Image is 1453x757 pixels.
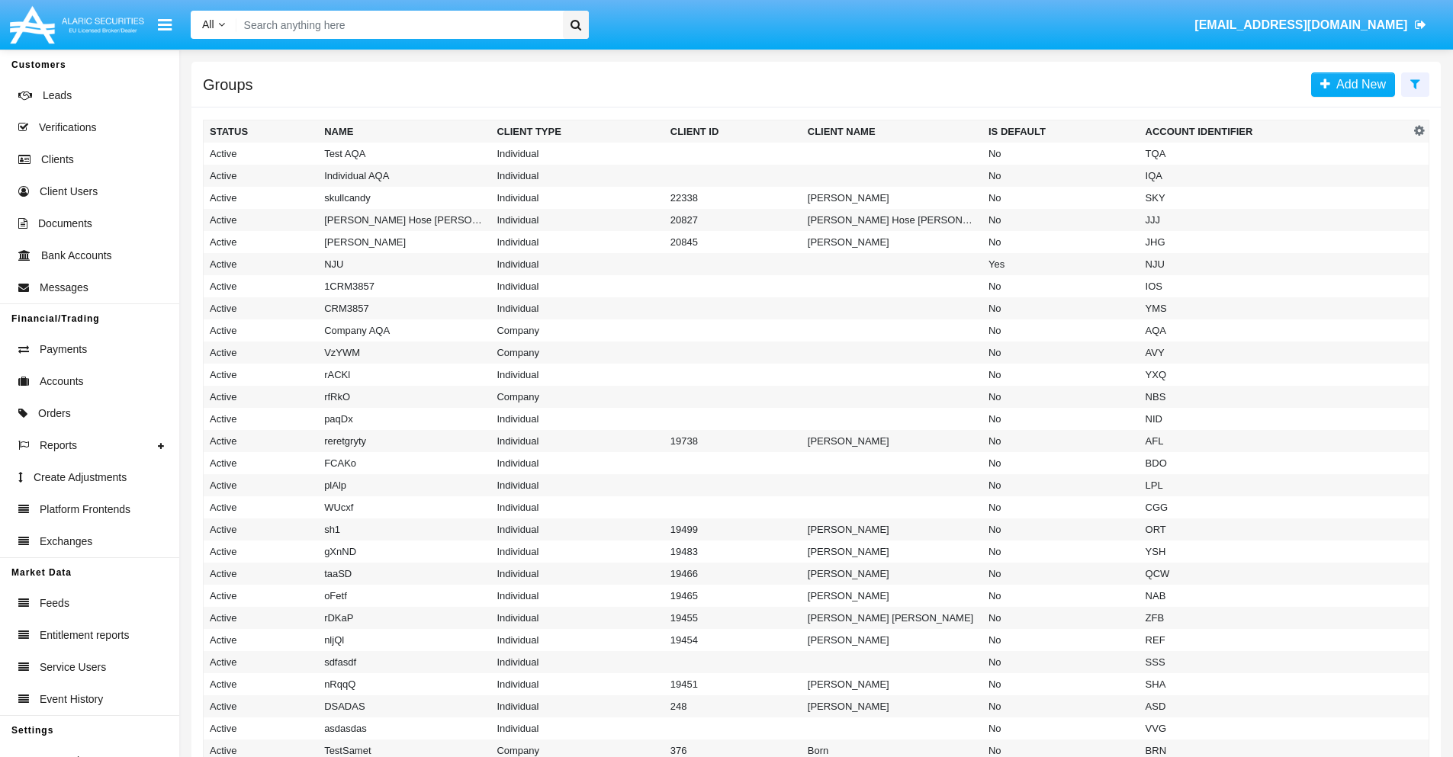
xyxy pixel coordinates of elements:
[664,695,802,717] td: 248
[204,518,319,540] td: Active
[204,165,319,187] td: Active
[204,540,319,563] td: Active
[490,585,664,607] td: Individual
[982,319,1140,342] td: No
[40,691,103,707] span: Event History
[1194,18,1407,31] span: [EMAIL_ADDRESS][DOMAIN_NAME]
[1140,143,1410,165] td: TQA
[41,152,74,168] span: Clients
[318,187,490,209] td: skullcandy
[490,651,664,673] td: Individual
[664,518,802,540] td: 19499
[664,231,802,253] td: 20845
[1140,695,1410,717] td: ASD
[1140,540,1410,563] td: YSH
[1140,342,1410,364] td: AVY
[318,143,490,165] td: Test AQA
[982,209,1140,231] td: No
[802,607,982,629] td: [PERSON_NAME] [PERSON_NAME]
[982,253,1140,275] td: Yes
[802,120,982,143] th: Client Name
[802,187,982,209] td: [PERSON_NAME]
[982,120,1140,143] th: Is Default
[318,231,490,253] td: [PERSON_NAME]
[982,585,1140,607] td: No
[318,342,490,364] td: VzYWM
[204,474,319,496] td: Active
[318,209,490,231] td: [PERSON_NAME] Hose [PERSON_NAME]
[40,438,77,454] span: Reports
[34,470,127,486] span: Create Adjustments
[1330,78,1386,91] span: Add New
[1140,563,1410,585] td: QCW
[40,502,130,518] span: Platform Frontends
[318,607,490,629] td: rDKaP
[38,406,71,422] span: Orders
[40,627,130,643] span: Entitlement reports
[664,120,802,143] th: Client ID
[1140,187,1410,209] td: SKY
[318,452,490,474] td: FCAKo
[318,496,490,518] td: WUcxf
[490,430,664,452] td: Individual
[664,430,802,452] td: 19738
[204,607,319,629] td: Active
[490,319,664,342] td: Company
[204,452,319,474] td: Active
[318,673,490,695] td: nRqqQ
[204,342,319,364] td: Active
[490,607,664,629] td: Individual
[802,629,982,651] td: [PERSON_NAME]
[490,364,664,386] td: Individual
[204,364,319,386] td: Active
[982,717,1140,739] td: No
[982,231,1140,253] td: No
[982,673,1140,695] td: No
[1140,496,1410,518] td: CGG
[1140,673,1410,695] td: SHA
[204,231,319,253] td: Active
[982,275,1140,297] td: No
[41,248,112,264] span: Bank Accounts
[318,253,490,275] td: NJU
[490,120,664,143] th: Client Type
[1140,585,1410,607] td: NAB
[490,408,664,430] td: Individual
[318,364,490,386] td: rACKl
[802,231,982,253] td: [PERSON_NAME]
[39,120,96,136] span: Verifications
[204,209,319,231] td: Active
[318,474,490,496] td: plAlp
[490,518,664,540] td: Individual
[38,216,92,232] span: Documents
[40,595,69,611] span: Feeds
[490,673,664,695] td: Individual
[982,364,1140,386] td: No
[8,2,146,47] img: Logo image
[318,629,490,651] td: nljQl
[490,540,664,563] td: Individual
[1140,717,1410,739] td: VVG
[1140,518,1410,540] td: ORT
[40,342,87,358] span: Payments
[1140,430,1410,452] td: AFL
[982,629,1140,651] td: No
[204,585,319,607] td: Active
[490,253,664,275] td: Individual
[982,143,1140,165] td: No
[1140,452,1410,474] td: BDO
[982,651,1140,673] td: No
[490,143,664,165] td: Individual
[664,585,802,607] td: 19465
[318,717,490,739] td: asdasdas
[982,540,1140,563] td: No
[204,695,319,717] td: Active
[1140,386,1410,408] td: NBS
[664,187,802,209] td: 22338
[1140,651,1410,673] td: SSS
[203,79,253,91] h5: Groups
[318,651,490,673] td: sdfasdf
[318,430,490,452] td: reretgryty
[318,408,490,430] td: paqDx
[664,607,802,629] td: 19455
